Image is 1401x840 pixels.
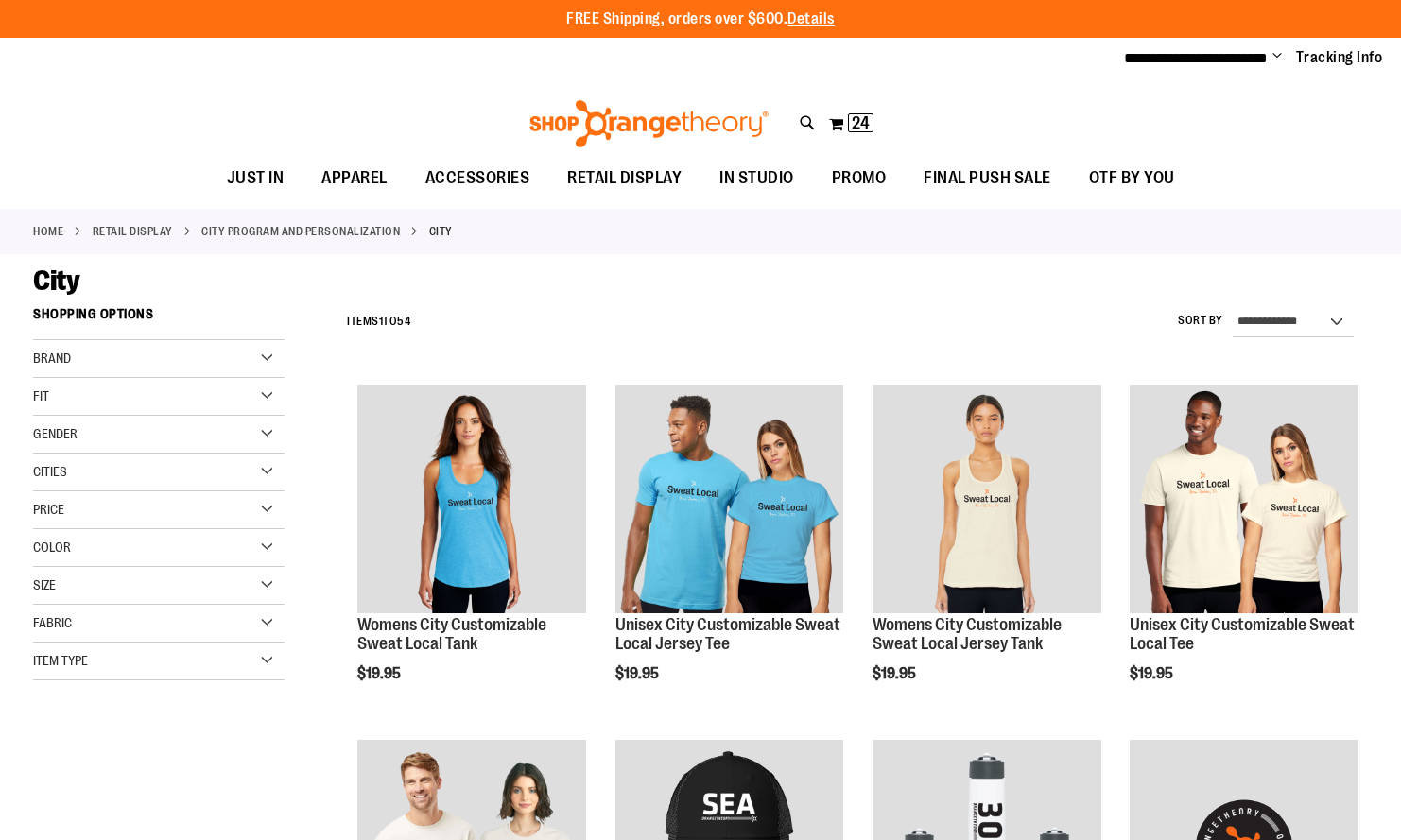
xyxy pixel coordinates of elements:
span: IN STUDIO [719,157,794,199]
a: City Customizable Perfect Racerback Tank [357,385,586,616]
a: RETAIL DISPLAY [548,157,700,199]
img: City Customizable Jersey Racerback Tank [873,385,1101,613]
a: Tracking Info [1296,47,1383,68]
span: Item Type [33,653,88,668]
a: Unisex City Customizable Fine Jersey Tee [615,385,844,616]
img: Image of Unisex City Customizable Very Important Tee [1130,385,1358,613]
img: Shop Orangetheory [527,100,771,147]
div: product [863,375,1111,729]
p: FREE Shipping, orders over $600. [566,9,835,30]
span: Fit [33,388,49,403]
a: FINAL PUSH SALE [905,157,1070,200]
span: PROMO [832,157,887,199]
span: Cities [33,464,67,479]
a: PROMO [813,157,906,200]
a: Womens City Customizable Sweat Local Jersey Tank [873,615,1062,653]
span: City [33,265,79,297]
a: Womens City Customizable Sweat Local Tank [357,615,546,653]
span: $19.95 [873,665,919,682]
button: Account menu [1272,48,1282,67]
div: product [606,375,854,729]
span: Gender [33,426,78,441]
img: City Customizable Perfect Racerback Tank [357,385,586,613]
span: OTF BY YOU [1089,157,1175,199]
span: Size [33,577,56,592]
span: 54 [397,315,410,328]
a: ACCESSORIES [406,157,549,200]
span: APPAREL [321,157,388,199]
a: Home [33,223,63,240]
span: Price [33,502,64,517]
label: Sort By [1178,313,1223,329]
span: $19.95 [1130,665,1176,682]
a: Unisex City Customizable Sweat Local Jersey Tee [615,615,840,653]
span: RETAIL DISPLAY [567,157,682,199]
span: ACCESSORIES [425,157,530,199]
span: FINAL PUSH SALE [924,157,1051,199]
a: Image of Unisex City Customizable Very Important Tee [1130,385,1358,616]
span: JUST IN [227,157,285,199]
div: product [348,375,596,729]
span: Brand [33,351,71,366]
h2: Items to [347,307,410,336]
a: City Customizable Jersey Racerback Tank [873,385,1101,616]
span: 24 [852,113,870,132]
span: $19.95 [615,665,662,682]
span: Color [33,540,71,555]
a: IN STUDIO [700,157,813,200]
strong: City [429,223,453,240]
span: Fabric [33,615,72,630]
a: APPAREL [303,157,406,200]
a: Details [787,10,835,27]
a: Unisex City Customizable Sweat Local Tee [1130,615,1355,653]
a: RETAIL DISPLAY [93,223,173,240]
span: $19.95 [357,665,404,682]
a: OTF BY YOU [1070,157,1194,200]
a: JUST IN [208,157,303,200]
a: CITY PROGRAM AND PERSONALIZATION [201,223,400,240]
span: 1 [379,315,384,328]
strong: Shopping Options [33,298,285,340]
div: product [1120,375,1368,729]
img: Unisex City Customizable Fine Jersey Tee [615,385,844,613]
